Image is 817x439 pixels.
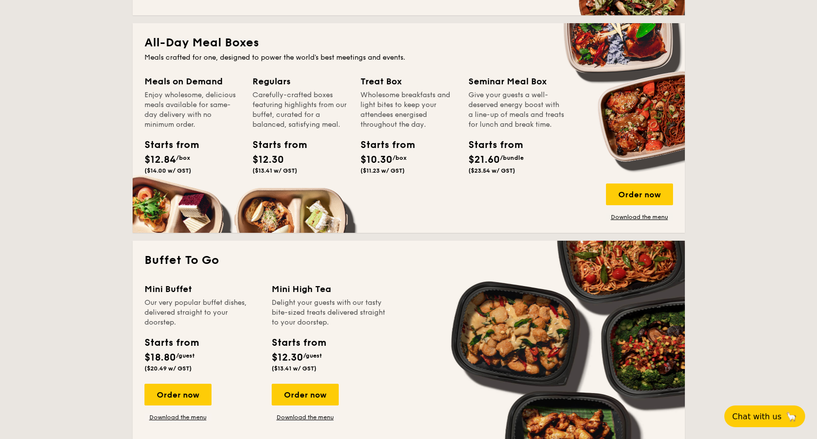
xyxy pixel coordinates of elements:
[468,90,565,130] div: Give your guests a well-deserved energy boost with a line-up of meals and treats for lunch and br...
[360,90,457,130] div: Wholesome breakfasts and light bites to keep your attendees energised throughout the day.
[144,335,198,350] div: Starts from
[272,413,339,421] a: Download the menu
[144,298,260,328] div: Our very popular buffet dishes, delivered straight to your doorstep.
[272,365,317,372] span: ($13.41 w/ GST)
[176,154,190,161] span: /box
[144,413,212,421] a: Download the menu
[144,35,673,51] h2: All-Day Meal Boxes
[144,74,241,88] div: Meals on Demand
[252,167,297,174] span: ($13.41 w/ GST)
[606,213,673,221] a: Download the menu
[468,167,515,174] span: ($23.54 w/ GST)
[252,138,297,152] div: Starts from
[606,183,673,205] div: Order now
[144,282,260,296] div: Mini Buffet
[360,138,405,152] div: Starts from
[252,74,349,88] div: Regulars
[272,352,303,364] span: $12.30
[468,74,565,88] div: Seminar Meal Box
[303,352,322,359] span: /guest
[468,154,500,166] span: $21.60
[360,154,392,166] span: $10.30
[500,154,524,161] span: /bundle
[252,154,284,166] span: $12.30
[144,365,192,372] span: ($20.49 w/ GST)
[272,335,325,350] div: Starts from
[176,352,195,359] span: /guest
[252,90,349,130] div: Carefully-crafted boxes featuring highlights from our buffet, curated for a balanced, satisfying ...
[144,53,673,63] div: Meals crafted for one, designed to power the world's best meetings and events.
[144,253,673,268] h2: Buffet To Go
[724,405,805,427] button: Chat with us🦙
[144,138,189,152] div: Starts from
[144,352,176,364] span: $18.80
[144,167,191,174] span: ($14.00 w/ GST)
[732,412,781,421] span: Chat with us
[360,74,457,88] div: Treat Box
[144,154,176,166] span: $12.84
[272,298,387,328] div: Delight your guests with our tasty bite-sized treats delivered straight to your doorstep.
[392,154,407,161] span: /box
[468,138,513,152] div: Starts from
[785,411,797,422] span: 🦙
[144,384,212,405] div: Order now
[360,167,405,174] span: ($11.23 w/ GST)
[144,90,241,130] div: Enjoy wholesome, delicious meals available for same-day delivery with no minimum order.
[272,282,387,296] div: Mini High Tea
[272,384,339,405] div: Order now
